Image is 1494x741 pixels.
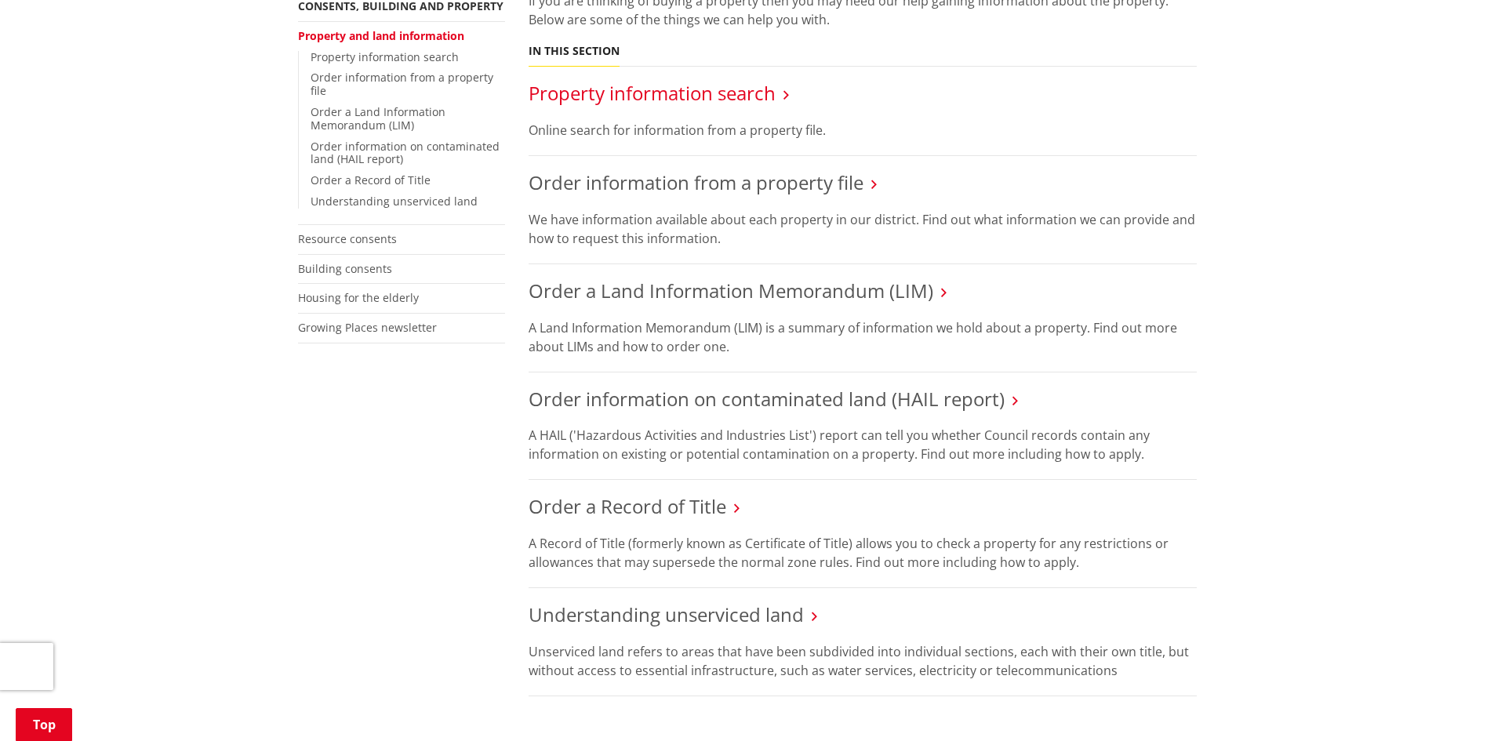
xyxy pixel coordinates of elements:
a: Understanding unserviced land [529,601,804,627]
a: Resource consents [298,231,397,246]
p: A Record of Title (formerly known as Certificate of Title) allows you to check a property for any... [529,534,1197,572]
h5: In this section [529,45,620,58]
a: Understanding unserviced land [311,194,478,209]
a: Property information search [311,49,459,64]
a: Order a Land Information Memorandum (LIM) [529,278,933,303]
p: We have information available about each property in our district. Find out what information we c... [529,210,1197,248]
a: Growing Places newsletter [298,320,437,335]
a: Top [16,708,72,741]
a: Order information from a property file [529,169,863,195]
a: Order information from a property file [311,70,493,98]
p: Unserviced land refers to areas that have been subdivided into individual sections, each with the... [529,642,1197,680]
p: A Land Information Memorandum (LIM) is a summary of information we hold about a property. Find ou... [529,318,1197,356]
a: Order a Land Information Memorandum (LIM) [311,104,445,133]
a: Building consents [298,261,392,276]
a: Order a Record of Title [529,493,726,519]
a: Property information search [529,80,776,106]
a: Order information on contaminated land (HAIL report) [311,139,500,167]
a: Property and land information [298,28,464,43]
a: Housing for the elderly [298,290,419,305]
iframe: Messenger Launcher [1422,675,1478,732]
p: A HAIL ('Hazardous Activities and Industries List') report can tell you whether Council records c... [529,426,1197,463]
a: Order a Record of Title [311,173,431,187]
p: Online search for information from a property file. [529,121,1197,140]
a: Order information on contaminated land (HAIL report) [529,386,1005,412]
